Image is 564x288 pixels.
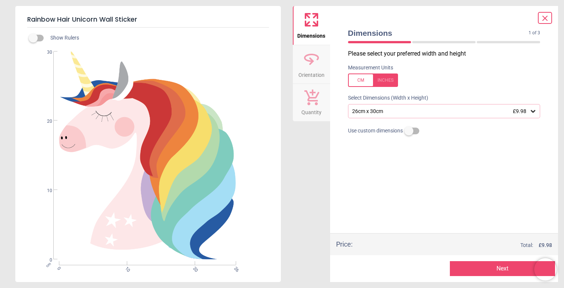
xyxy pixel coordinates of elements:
[293,84,330,121] button: Quantity
[529,30,540,36] span: 1 of 3
[542,242,552,248] span: 9.98
[348,28,529,38] span: Dimensions
[192,266,197,270] span: 20
[351,108,530,115] div: 26cm x 30cm
[342,94,428,102] label: Select Dimensions (Width x Height)
[33,34,281,43] div: Show Rulers
[38,118,52,125] span: 20
[123,266,128,270] span: 10
[56,266,60,270] span: 0
[348,64,393,72] label: Measurement Units
[38,188,52,194] span: 10
[38,257,52,263] span: 0
[539,242,552,249] span: £
[38,49,52,56] span: 30
[534,258,557,281] iframe: Brevo live chat
[364,242,552,249] div: Total:
[298,68,325,79] span: Orientation
[297,29,325,40] span: Dimensions
[450,261,555,276] button: Next
[336,240,352,249] div: Price :
[348,127,403,135] span: Use custom dimensions
[27,12,269,28] h5: Rainbow Hair Unicorn Wall Sticker
[45,261,52,268] span: cm
[513,108,526,114] span: £9.98
[293,6,330,45] button: Dimensions
[301,105,322,116] span: Quantity
[348,50,546,58] p: Please select your preferred width and height
[232,266,237,270] span: 26
[293,45,330,84] button: Orientation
